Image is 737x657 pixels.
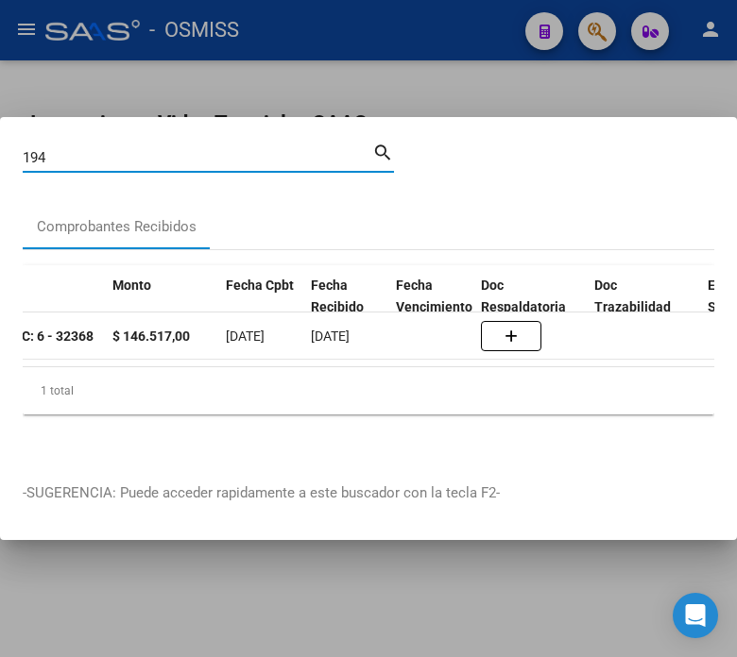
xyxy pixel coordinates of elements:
[587,265,700,348] datatable-header-cell: Doc Trazabilidad
[673,593,718,638] div: Open Intercom Messenger
[37,216,197,238] div: Comprobantes Recibidos
[594,278,671,314] span: Doc Trazabilidad
[311,278,364,314] span: Fecha Recibido
[23,367,714,414] div: 1 total
[112,278,151,293] span: Monto
[226,328,265,344] span: [DATE]
[23,482,714,504] p: -SUGERENCIA: Puede acceder rapidamente a este buscador con la tecla F2-
[481,278,566,314] span: Doc Respaldatoria
[112,328,190,344] strong: $ 146.517,00
[388,265,473,348] datatable-header-cell: Fecha Vencimiento
[226,278,294,293] span: Fecha Cpbt
[311,328,350,344] span: [DATE]
[303,265,388,348] datatable-header-cell: Fecha Recibido
[396,278,472,314] span: Fecha Vencimiento
[105,265,218,348] datatable-header-cell: Monto
[473,265,587,348] datatable-header-cell: Doc Respaldatoria
[372,140,394,162] mat-icon: search
[218,265,303,348] datatable-header-cell: Fecha Cpbt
